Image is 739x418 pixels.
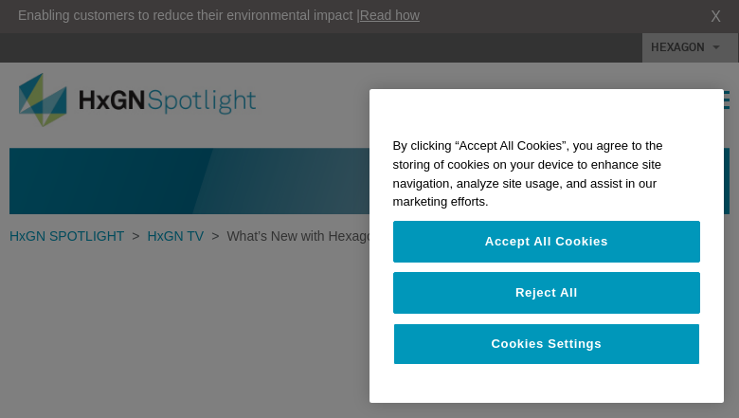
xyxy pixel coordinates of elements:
[369,89,724,403] div: Privacy
[393,323,700,365] button: Cookies Settings
[369,89,724,403] div: Cookie banner
[369,127,724,221] div: By clicking “Accept All Cookies”, you agree to the storing of cookies on your device to enhance s...
[393,272,700,314] button: Reject All
[393,221,700,263] button: Accept All Cookies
